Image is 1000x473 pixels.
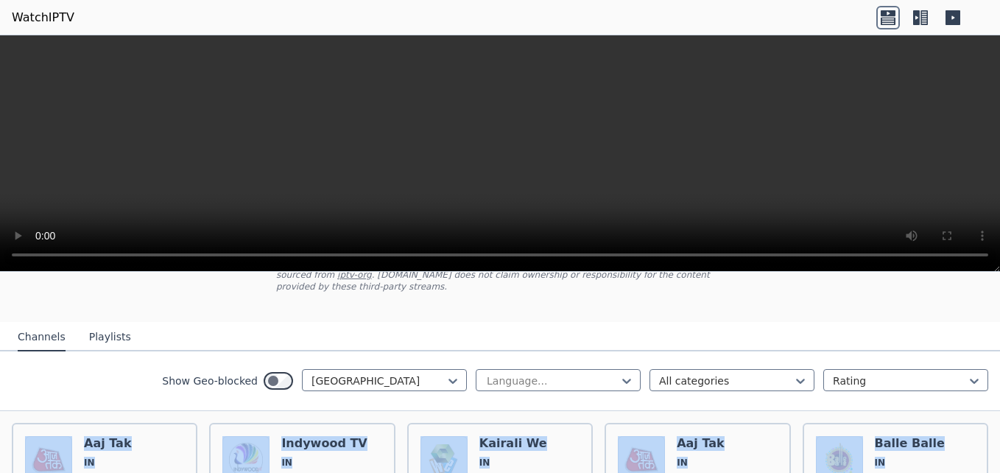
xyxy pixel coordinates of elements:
span: IN [84,457,95,469]
a: WatchIPTV [12,9,74,27]
span: IN [479,457,490,469]
button: Playlists [89,323,131,351]
h6: Aaj Tak [84,436,149,451]
button: Channels [18,323,66,351]
h6: Balle Balle [875,436,945,451]
span: IN [281,457,292,469]
a: iptv-org [337,270,372,280]
span: IN [677,457,688,469]
h6: Aaj Tak [677,436,742,451]
p: [DOMAIN_NAME] does not host or serve any video content directly. All streams available here are s... [276,257,724,292]
h6: Indywood TV [281,436,367,451]
label: Show Geo-blocked [162,374,258,388]
h6: Kairali We [479,436,547,451]
span: IN [875,457,886,469]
